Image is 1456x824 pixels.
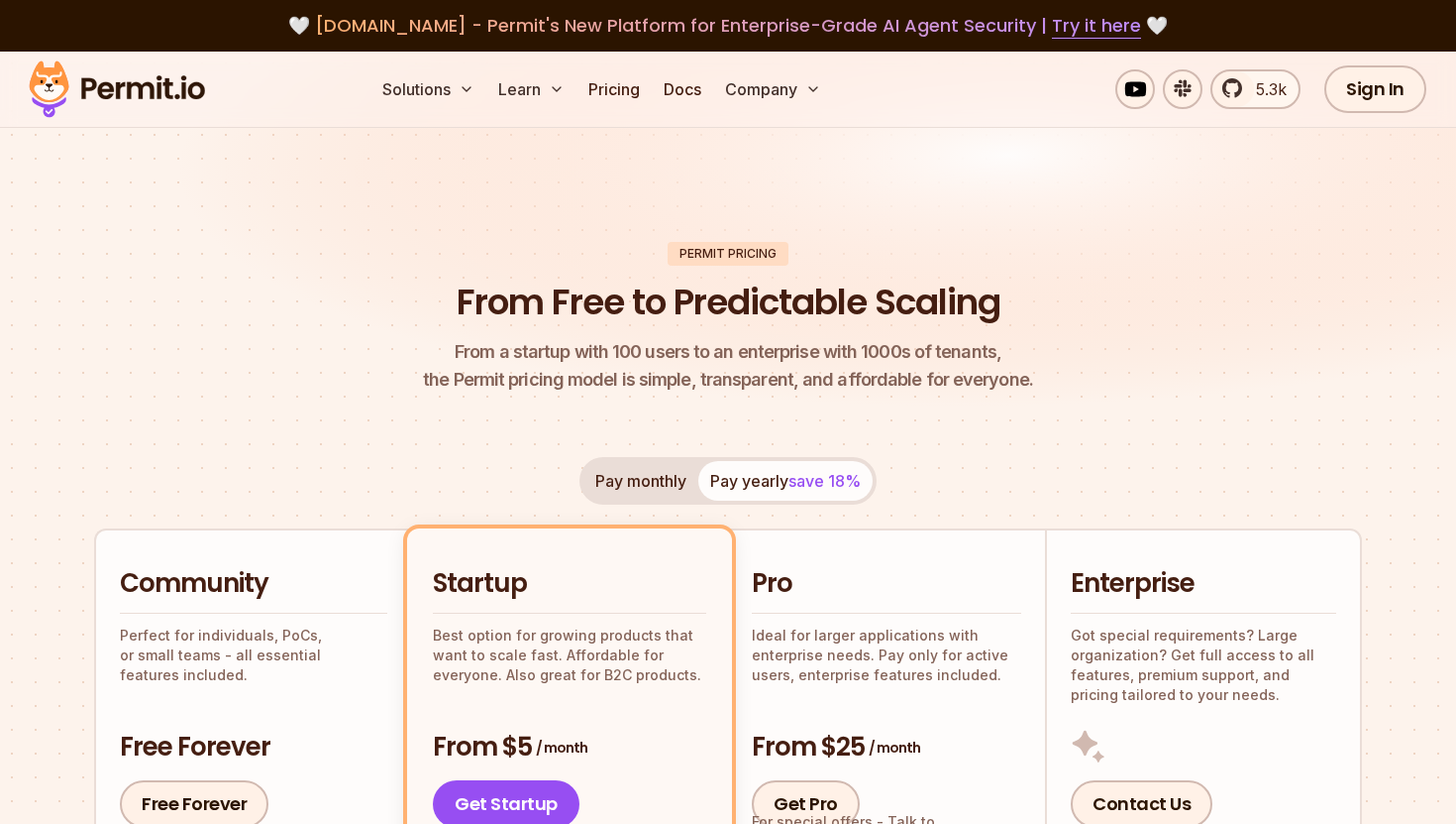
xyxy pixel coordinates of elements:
button: Learn [490,69,572,109]
p: Got special requirements? Large organization? Get full access to all features, premium support, a... [1071,626,1336,705]
button: Pay monthly [583,461,698,501]
div: Permit Pricing [668,242,788,266]
span: / month [869,738,920,758]
p: Perfect for individuals, PoCs, or small teams - all essential features included. [120,626,387,685]
a: Sign In [1324,65,1426,113]
button: Company [717,69,829,109]
a: Pricing [580,69,648,109]
h3: Free Forever [120,730,387,765]
span: From a startup with 100 users to an enterprise with 1000s of tenants, [423,338,1033,366]
div: 🤍 🤍 [48,12,1408,40]
span: 5.3k [1244,77,1287,101]
span: / month [536,738,587,758]
h2: Startup [433,566,706,602]
button: Solutions [374,69,482,109]
h3: From $25 [752,730,1021,765]
p: the Permit pricing model is simple, transparent, and affordable for everyone. [423,338,1033,394]
a: Try it here [1052,13,1141,39]
span: [DOMAIN_NAME] - Permit's New Platform for Enterprise-Grade AI Agent Security | [315,13,1141,38]
h1: From Free to Predictable Scaling [457,278,1000,327]
p: Best option for growing products that want to scale fast. Affordable for everyone. Also great for... [433,626,706,685]
h2: Community [120,566,387,602]
img: Permit logo [20,56,214,123]
p: Ideal for larger applications with enterprise needs. Pay only for active users, enterprise featur... [752,626,1021,685]
h3: From $5 [433,730,706,765]
h2: Pro [752,566,1021,602]
a: Docs [656,69,709,109]
h2: Enterprise [1071,566,1336,602]
a: 5.3k [1210,69,1300,109]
